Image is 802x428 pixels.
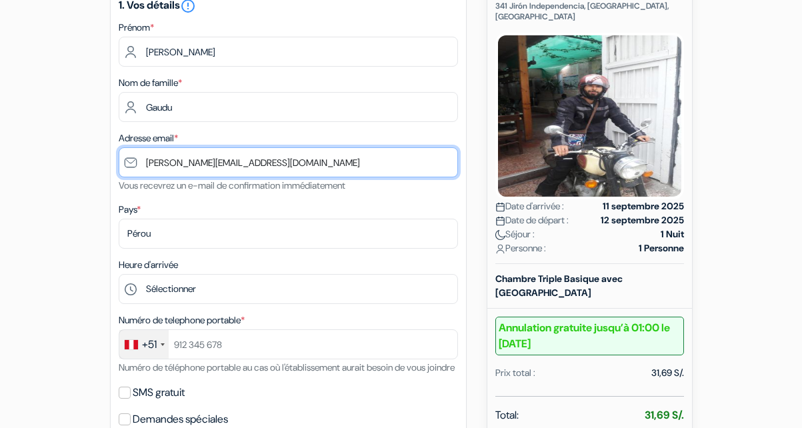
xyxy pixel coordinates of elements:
[119,179,345,191] small: Vous recevrez un e-mail de confirmation immédiatement
[495,273,623,299] b: Chambre Triple Basique avec [GEOGRAPHIC_DATA]
[142,337,157,353] div: +51
[495,199,564,213] span: Date d'arrivée :
[495,202,505,212] img: calendar.svg
[651,366,684,380] div: 31,69 S/.
[119,76,182,90] label: Nom de famille
[119,147,458,177] input: Entrer adresse e-mail
[495,244,505,254] img: user_icon.svg
[495,366,535,380] div: Prix total :
[119,329,458,359] input: 912 345 678
[661,227,684,241] strong: 1 Nuit
[495,407,519,423] span: Total:
[119,131,178,145] label: Adresse email
[645,408,684,422] strong: 31,69 S/.
[601,213,684,227] strong: 12 septembre 2025
[119,313,245,327] label: Numéro de telephone portable
[119,21,154,35] label: Prénom
[133,383,185,402] label: SMS gratuit
[119,258,178,272] label: Heure d'arrivée
[495,1,684,22] p: 341 Jirón Independencia, [GEOGRAPHIC_DATA], [GEOGRAPHIC_DATA]
[495,227,535,241] span: Séjour :
[119,361,455,373] small: Numéro de téléphone portable au cas où l'établissement aurait besoin de vous joindre
[603,199,684,213] strong: 11 septembre 2025
[495,216,505,226] img: calendar.svg
[119,330,169,359] div: Peru (Perú): +51
[495,230,505,240] img: moon.svg
[119,203,141,217] label: Pays
[639,241,684,255] strong: 1 Personne
[495,213,569,227] span: Date de départ :
[495,317,684,355] b: Annulation gratuite jusqu’à 01:00 le [DATE]
[119,37,458,67] input: Entrez votre prénom
[495,241,546,255] span: Personne :
[119,92,458,122] input: Entrer le nom de famille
